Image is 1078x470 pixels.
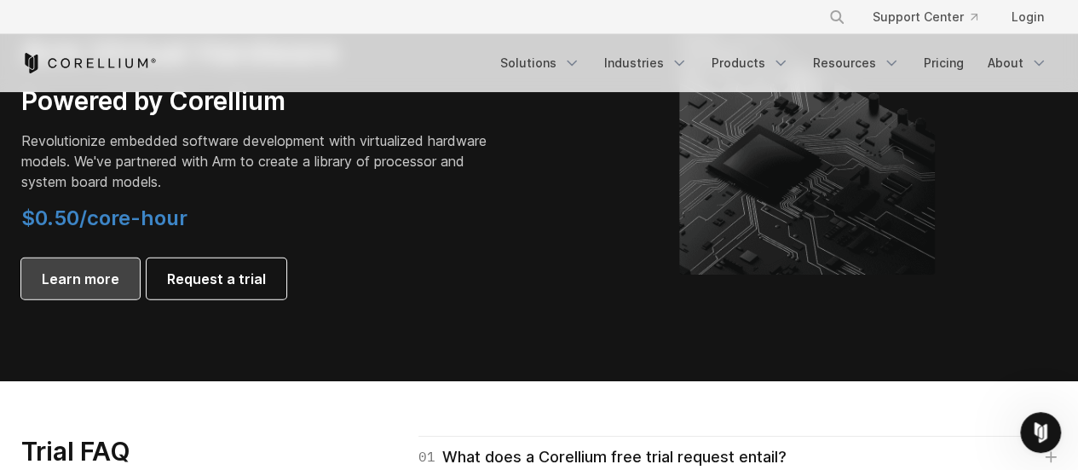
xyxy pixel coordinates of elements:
[490,48,591,78] a: Solutions
[701,48,799,78] a: Products
[21,85,499,118] h3: Powered by Corellium
[147,258,286,299] a: Request a trial
[21,258,140,299] a: Learn more
[808,2,1058,32] div: Navigation Menu
[821,2,852,32] button: Search
[418,445,787,469] div: What does a Corellium free trial request entail?
[21,53,157,73] a: Corellium Home
[803,48,910,78] a: Resources
[914,48,974,78] a: Pricing
[998,2,1058,32] a: Login
[859,2,991,32] a: Support Center
[418,445,1057,469] a: 01What does a Corellium free trial request entail?
[418,445,435,469] span: 01
[21,436,320,468] h3: Trial FAQ
[1020,412,1061,453] iframe: Intercom live chat
[167,269,266,289] span: Request a trial
[594,48,698,78] a: Industries
[679,19,935,275] img: Corellium's ARM Virtual Hardware Platform
[490,48,1058,78] div: Navigation Menu
[977,48,1058,78] a: About
[21,206,187,230] span: $0.50/core-hour
[21,131,499,192] p: Revolutionize embedded software development with virtualized hardware models. We've partnered wit...
[42,269,119,289] span: Learn more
